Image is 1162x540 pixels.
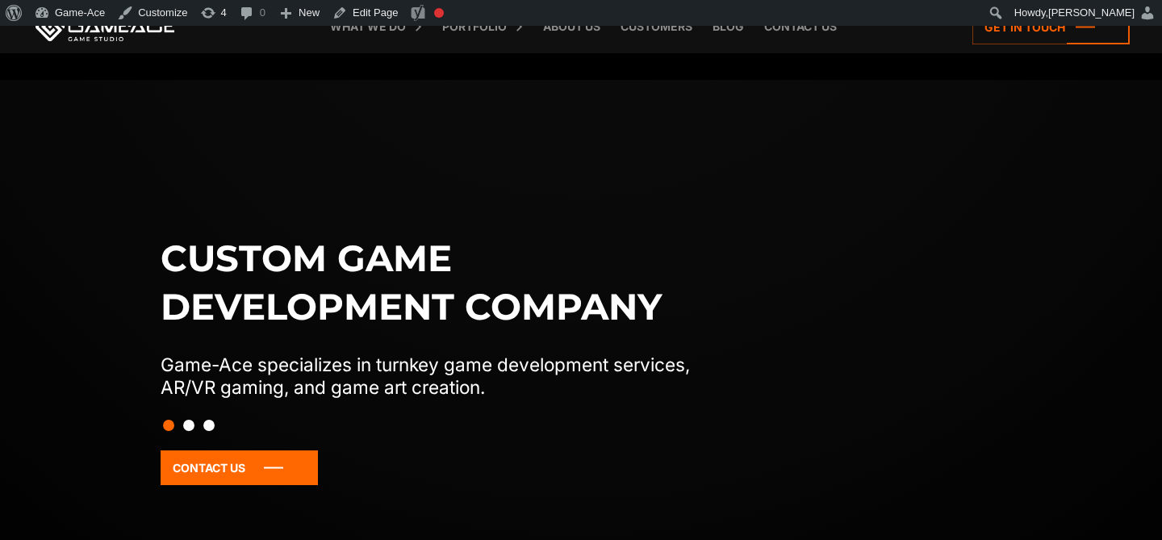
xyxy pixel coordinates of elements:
[161,450,318,485] a: Contact Us
[1048,6,1135,19] span: [PERSON_NAME]
[183,412,194,439] button: Slide 2
[161,354,724,399] p: Game-Ace specializes in turnkey game development services, AR/VR gaming, and game art creation.
[434,8,444,18] div: Focus keyphrase not set
[161,234,724,331] h1: Custom game development company
[163,412,174,439] button: Slide 1
[203,412,215,439] button: Slide 3
[972,10,1130,44] a: Get in touch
